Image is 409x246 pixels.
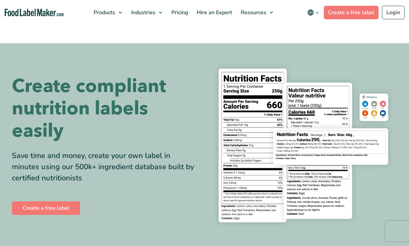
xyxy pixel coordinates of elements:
h1: Create compliant nutrition labels easily [12,75,199,142]
a: Create a free label [12,201,80,215]
span: Hire an Expert [195,9,233,16]
span: Pricing [169,9,189,16]
span: Industries [129,9,156,16]
span: Products [92,9,116,16]
div: Save time and money, create your own label in minutes using our 500k+ ingredient database built b... [12,150,199,184]
a: Login [382,6,405,19]
span: Resources [239,9,267,16]
a: Create a free label [324,6,379,19]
